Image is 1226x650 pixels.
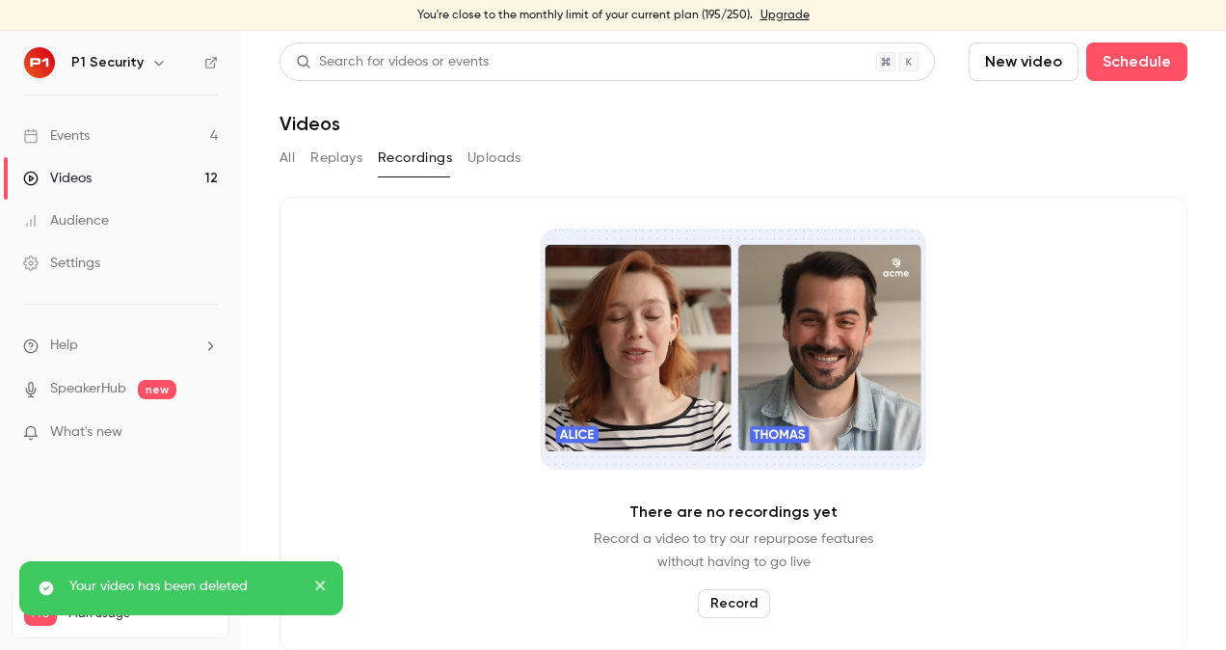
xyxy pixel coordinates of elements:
div: Settings [23,254,100,273]
p: There are no recordings yet [629,501,838,524]
img: P1 Security [24,47,55,78]
section: Videos [280,42,1187,638]
span: What's new [50,422,122,443]
div: Audience [23,211,109,230]
p: Your video has been deleted [69,577,301,596]
p: Record a video to try our repurpose features without having to go live [594,528,873,574]
h6: P1 Security [71,53,144,72]
button: All [280,143,295,174]
a: Upgrade [760,8,810,23]
div: Search for videos or events [296,52,489,72]
div: Videos [23,169,92,188]
button: Replays [310,143,362,174]
div: Events [23,126,90,146]
a: SpeakerHub [50,379,126,399]
button: Recordings [378,143,452,174]
li: help-dropdown-opener [23,336,218,356]
span: Help [50,336,78,356]
button: close [314,577,328,600]
h1: Videos [280,112,340,135]
button: Schedule [1086,42,1187,81]
button: New video [969,42,1079,81]
button: Record [698,589,770,618]
span: new [138,380,176,399]
button: Uploads [467,143,521,174]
